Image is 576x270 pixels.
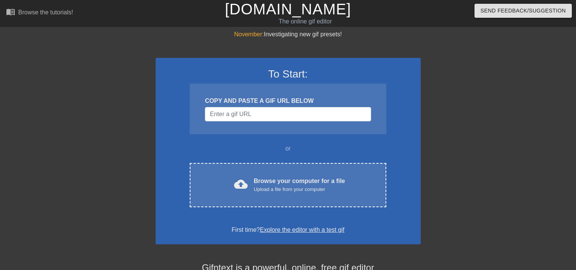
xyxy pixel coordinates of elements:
[205,96,371,106] div: COPY AND PASTE A GIF URL BELOW
[234,31,264,37] span: November:
[18,9,73,16] div: Browse the tutorials!
[254,186,345,193] div: Upload a file from your computer
[175,144,401,153] div: or
[225,1,351,17] a: [DOMAIN_NAME]
[481,6,566,16] span: Send Feedback/Suggestion
[234,177,248,191] span: cloud_upload
[475,4,572,18] button: Send Feedback/Suggestion
[165,225,411,234] div: First time?
[260,227,344,233] a: Explore the editor with a test gif
[6,7,15,16] span: menu_book
[196,17,415,26] div: The online gif editor
[165,68,411,81] h3: To Start:
[6,7,73,19] a: Browse the tutorials!
[254,177,345,193] div: Browse your computer for a file
[156,30,421,39] div: Investigating new gif presets!
[205,107,371,121] input: Username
